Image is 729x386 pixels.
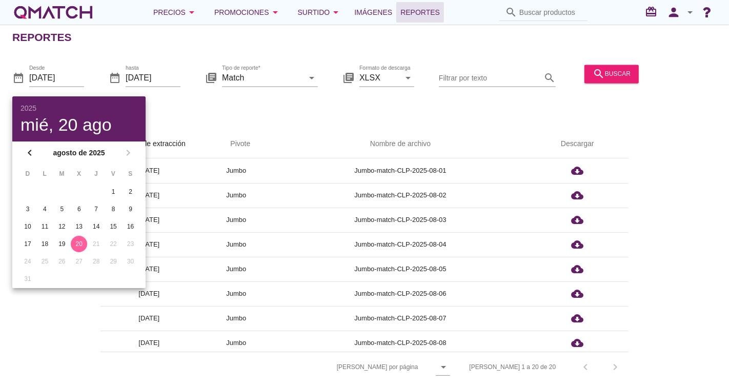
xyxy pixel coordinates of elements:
td: Jumbo [198,281,275,306]
td: Jumbo [198,183,275,208]
div: Surtido [298,6,342,18]
div: 3 [19,205,36,214]
div: 12 [54,222,70,231]
th: V [105,165,121,182]
button: 15 [105,218,121,235]
i: cloud_download [571,238,583,251]
button: 19 [54,236,70,252]
div: 4 [36,205,53,214]
td: Jumbo-match-CLP-2025-08-02 [275,183,526,208]
button: 2 [123,184,139,200]
button: 7 [88,201,105,217]
th: L [36,165,52,182]
button: 4 [36,201,53,217]
td: [DATE] [100,331,198,355]
th: Fecha de extracción: Sorted ascending. Activate to sort descending. [100,130,198,158]
button: 1 [105,184,121,200]
td: Jumbo-match-CLP-2025-08-05 [275,257,526,281]
div: 5 [54,205,70,214]
i: library_books [342,72,355,84]
div: 15 [105,222,121,231]
td: [DATE] [100,306,198,331]
div: 19 [54,239,70,249]
td: [DATE] [100,257,198,281]
button: 3 [19,201,36,217]
i: cloud_download [571,165,583,177]
div: [PERSON_NAME] 1 a 20 de 20 [470,362,556,372]
th: Nombre de archivo: Not sorted. [275,130,526,158]
a: white-qmatch-logo [12,2,94,23]
th: D [19,165,35,182]
i: cloud_download [571,214,583,226]
div: 20 [71,239,87,249]
span: Imágenes [354,6,392,18]
i: date_range [12,72,25,84]
i: arrow_drop_down [438,361,450,373]
input: Desde [29,70,84,86]
td: Jumbo [198,208,275,232]
td: Jumbo [198,232,275,257]
button: Precios [145,2,206,23]
button: 5 [54,201,70,217]
div: [PERSON_NAME] por página [234,352,450,382]
th: S [123,165,138,182]
div: 1 [105,187,121,196]
i: cloud_download [571,189,583,201]
i: redeem [645,6,661,18]
button: 8 [105,201,121,217]
div: Precios [153,6,198,18]
td: Jumbo [198,306,275,331]
i: person [663,5,684,19]
button: 20 [71,236,87,252]
strong: agosto de 2025 [39,148,119,158]
div: 6 [71,205,87,214]
i: cloud_download [571,288,583,300]
td: [DATE] [100,232,198,257]
button: 11 [36,218,53,235]
div: 18 [36,239,53,249]
input: Filtrar por texto [439,70,541,86]
td: Jumbo [198,257,275,281]
input: hasta [126,70,180,86]
span: Reportes [400,6,440,18]
div: 7 [88,205,105,214]
th: J [88,165,104,182]
i: library_books [205,72,217,84]
div: 8 [105,205,121,214]
i: search [505,6,517,18]
div: mié, 20 ago [21,116,137,133]
td: Jumbo [198,331,275,355]
input: Tipo de reporte* [222,70,303,86]
i: arrow_drop_down [684,6,696,18]
button: buscar [584,65,639,83]
td: [DATE] [100,281,198,306]
td: Jumbo-match-CLP-2025-08-03 [275,208,526,232]
td: [DATE] [100,158,198,183]
div: 10 [19,222,36,231]
div: 9 [123,205,139,214]
div: 2025 [21,105,137,112]
h2: Reportes [12,29,72,46]
td: [DATE] [100,183,198,208]
div: buscar [593,68,631,80]
button: 10 [19,218,36,235]
button: 12 [54,218,70,235]
div: 17 [19,239,36,249]
div: 14 [88,222,105,231]
td: Jumbo-match-CLP-2025-08-07 [275,306,526,331]
button: 18 [36,236,53,252]
div: 2 [123,187,139,196]
i: arrow_drop_down [402,72,414,84]
div: Promociones [214,6,281,18]
i: cloud_download [571,337,583,349]
i: search [593,68,605,80]
button: Promociones [206,2,290,23]
th: M [54,165,70,182]
i: chevron_left [24,147,36,159]
th: Pivote: Not sorted. Activate to sort ascending. [198,130,275,158]
i: arrow_drop_down [186,6,198,18]
i: date_range [109,72,121,84]
i: search [543,72,556,84]
button: 6 [71,201,87,217]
